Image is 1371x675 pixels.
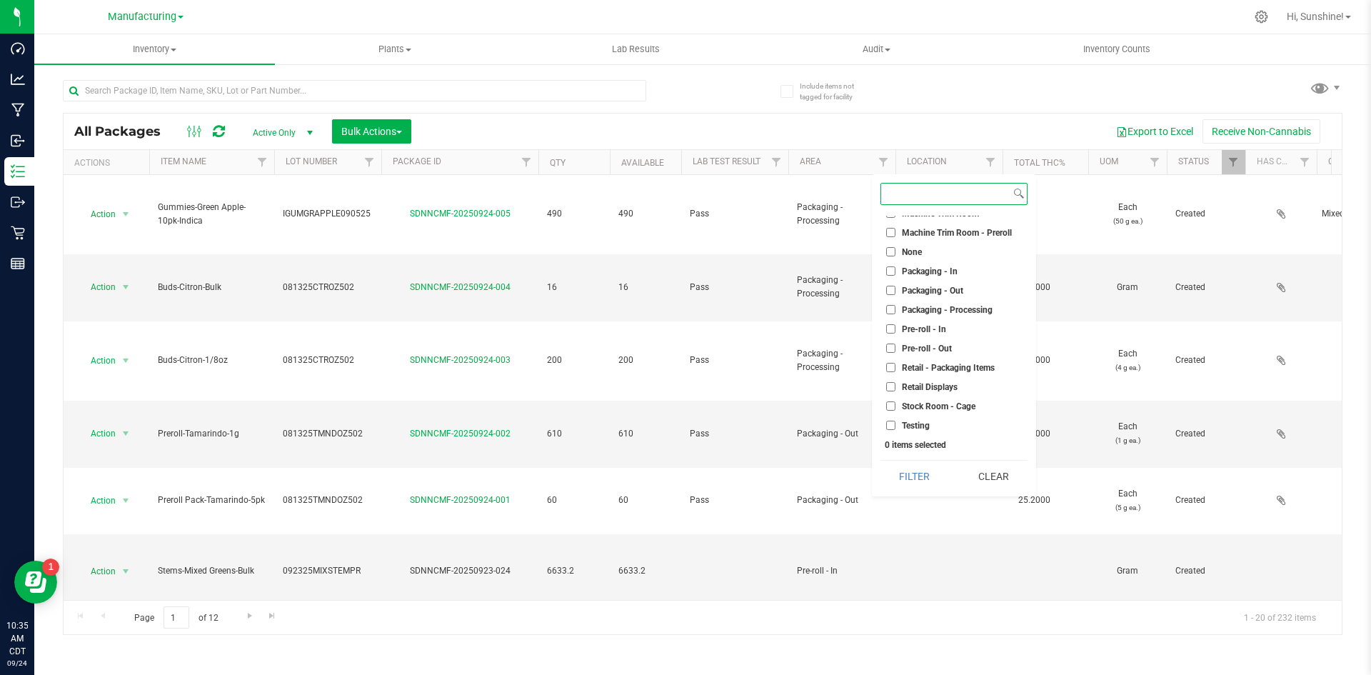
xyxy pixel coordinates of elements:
[410,429,511,439] a: SDNNCMF-20250924-002
[618,207,673,221] span: 490
[1175,564,1237,578] span: Created
[886,305,895,314] input: Packaging - Processing
[618,494,673,507] span: 60
[78,424,116,444] span: Action
[765,150,788,174] a: Filter
[902,402,975,411] span: Stock Room - Cage
[1064,43,1170,56] span: Inventory Counts
[547,494,601,507] span: 60
[78,561,116,581] span: Action
[1178,156,1209,166] a: Status
[690,354,780,367] span: Pass
[6,619,28,658] p: 10:35 AM CDT
[690,427,780,441] span: Pass
[276,43,515,56] span: Plants
[756,34,997,64] a: Audit
[11,134,25,148] inline-svg: Inbound
[1097,487,1158,514] span: Each
[78,491,116,511] span: Action
[158,494,266,507] span: Preroll Pack-Tamarindo-5pk
[886,286,895,295] input: Packaging - Out
[902,421,930,430] span: Testing
[547,281,601,294] span: 16
[797,274,887,301] span: Packaging - Processing
[11,41,25,56] inline-svg: Dashboard
[886,401,895,411] input: Stock Room - Cage
[997,34,1237,64] a: Inventory Counts
[886,421,895,430] input: Testing
[283,427,373,441] span: 081325TMNDOZ502
[158,354,266,367] span: Buds-Citron-1/8oz
[11,256,25,271] inline-svg: Reports
[1175,427,1237,441] span: Created
[108,11,176,23] span: Manufacturing
[902,383,958,391] span: Retail Displays
[618,564,673,578] span: 6633.2
[34,34,275,64] a: Inventory
[872,150,895,174] a: Filter
[881,184,1010,204] input: Search
[1175,281,1237,294] span: Created
[117,277,135,297] span: select
[117,351,135,371] span: select
[1232,606,1327,628] span: 1 - 20 of 232 items
[1097,420,1158,447] span: Each
[1097,347,1158,374] span: Each
[283,207,373,221] span: IGUMGRAPPLE090525
[886,382,895,391] input: Retail Displays
[283,354,373,367] span: 081325CTROZ502
[1175,494,1237,507] span: Created
[1097,434,1158,447] p: (1 g ea.)
[283,281,373,294] span: 081325CTROZ502
[550,158,566,168] a: Qty
[902,267,958,276] span: Packaging - In
[117,561,135,581] span: select
[757,43,996,56] span: Audit
[6,658,28,669] p: 09/24
[393,156,441,166] a: Package ID
[516,34,756,64] a: Lab Results
[283,564,373,578] span: 092325MIXSTEMPR
[161,156,206,166] a: Item Name
[78,204,116,224] span: Action
[164,606,189,629] input: 1
[618,281,673,294] span: 16
[1097,281,1158,294] span: Gram
[1252,10,1270,24] div: Manage settings
[11,195,25,209] inline-svg: Outbound
[959,461,1028,492] button: Clear
[158,564,266,578] span: Stems-Mixed Greens-Bulk
[275,34,516,64] a: Plants
[902,325,946,334] span: Pre-roll - In
[902,229,1012,237] span: Machine Trim Room - Preroll
[122,606,230,629] span: Page of 12
[74,158,144,168] div: Actions
[158,427,266,441] span: Preroll-Tamarindo-1g
[593,43,679,56] span: Lab Results
[1175,207,1237,221] span: Created
[117,424,135,444] span: select
[1097,201,1158,228] span: Each
[547,354,601,367] span: 200
[1222,150,1245,174] a: Filter
[11,164,25,179] inline-svg: Inventory
[886,324,895,334] input: Pre-roll - In
[800,81,871,102] span: Include items not tagged for facility
[283,494,373,507] span: 081325TMNDOZ502
[42,559,59,576] iframe: Resource center unread badge
[797,427,887,441] span: Packaging - Out
[1011,490,1058,511] span: 25.2000
[1097,361,1158,374] p: (4 g ea.)
[618,354,673,367] span: 200
[158,201,266,228] span: Gummies-Green Apple-10pk-Indica
[886,247,895,256] input: None
[800,156,821,166] a: Area
[1097,214,1158,228] p: (50 g ea.)
[902,286,963,295] span: Packaging - Out
[902,364,995,372] span: Retail - Packaging Items
[797,564,887,578] span: Pre-roll - In
[690,207,780,221] span: Pass
[34,43,275,56] span: Inventory
[880,461,949,492] button: Filter
[286,156,337,166] a: Lot Number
